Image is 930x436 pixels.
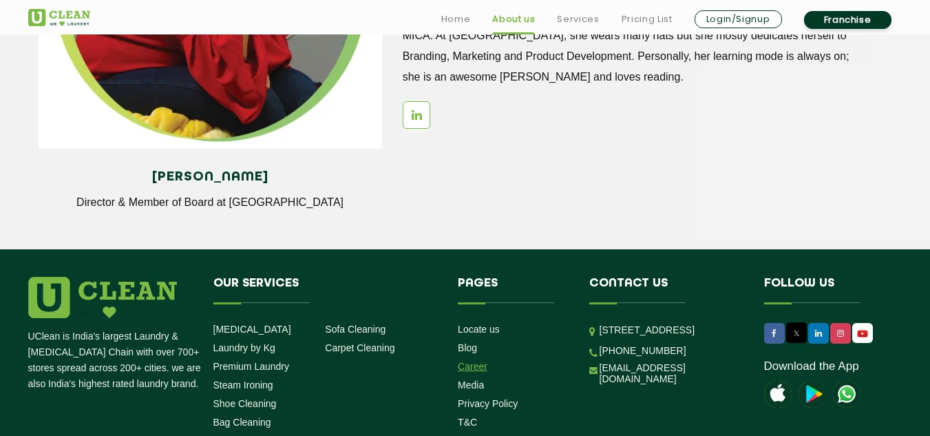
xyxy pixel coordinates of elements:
h4: Our Services [213,277,438,303]
a: T&C [458,417,477,428]
a: Pricing List [622,11,673,28]
a: Privacy Policy [458,398,518,409]
a: Shoe Cleaning [213,398,277,409]
a: Steam Ironing [213,380,273,391]
a: Premium Laundry [213,361,290,372]
a: Sofa Cleaning [325,324,385,335]
a: [EMAIL_ADDRESS][DOMAIN_NAME] [600,362,743,384]
a: Franchise [804,11,891,29]
a: Login/Signup [695,10,782,28]
a: About us [492,11,535,28]
a: [MEDICAL_DATA] [213,324,291,335]
h4: Contact us [589,277,743,303]
a: Blog [458,342,477,353]
a: Home [441,11,471,28]
img: playstoreicon.png [799,380,826,408]
a: [PHONE_NUMBER] [600,345,686,356]
img: UClean Laundry and Dry Cleaning [28,9,90,26]
a: Bag Cleaning [213,417,271,428]
img: UClean Laundry and Dry Cleaning [854,326,871,341]
h4: [PERSON_NAME] [49,169,372,185]
img: UClean Laundry and Dry Cleaning [833,380,860,408]
img: apple-icon.png [764,380,792,408]
h4: Pages [458,277,569,303]
img: logo.png [28,277,177,318]
p: [STREET_ADDRESS] [600,322,743,338]
a: Services [557,11,599,28]
h4: Follow us [764,277,885,303]
a: Carpet Cleaning [325,342,394,353]
p: Director & Member of Board at [GEOGRAPHIC_DATA] [49,196,372,209]
a: Download the App [764,360,859,373]
a: Laundry by Kg [213,342,275,353]
p: UClean is India's largest Laundry & [MEDICAL_DATA] Chain with over 700+ stores spread across 200+... [28,329,203,392]
a: Locate us [458,324,500,335]
a: Career [458,361,487,372]
a: Media [458,380,484,391]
